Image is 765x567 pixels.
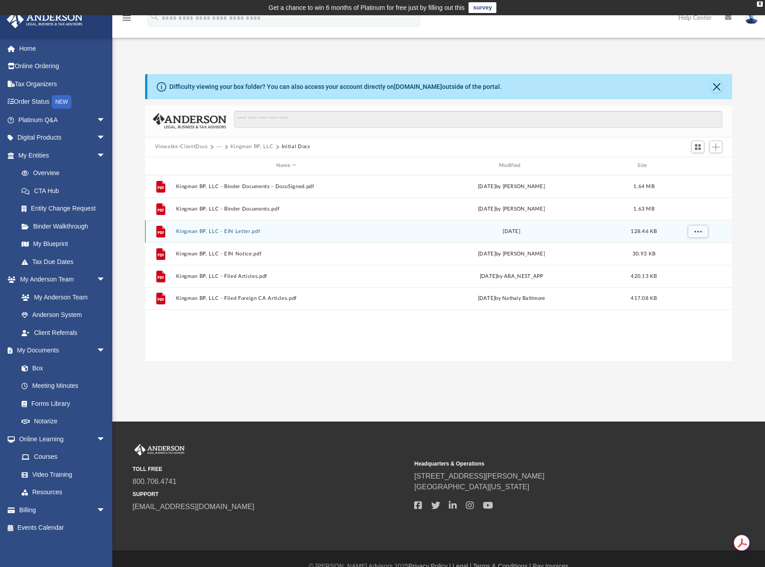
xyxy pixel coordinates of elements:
div: close [757,1,763,7]
a: [STREET_ADDRESS][PERSON_NAME] [414,472,544,480]
button: Kingman BP, LLC - EIN Letter.pdf [176,229,397,234]
small: TOLL FREE [133,465,408,473]
div: NEW [52,95,71,109]
div: Size [626,162,662,170]
span: arrow_drop_down [97,501,115,519]
div: id [666,162,729,170]
a: Online Learningarrow_drop_down [6,430,115,448]
div: [DATE] by ABA_NEST_APP [401,272,622,280]
img: Anderson Advisors Platinum Portal [4,11,85,28]
img: User Pic [745,11,758,24]
a: Meeting Minutes [13,377,115,395]
a: menu [121,17,132,23]
div: Difficulty viewing your box folder? You can also access your account directly on outside of the p... [169,82,502,92]
a: Entity Change Request [13,200,119,218]
a: 800.706.4741 [133,478,177,485]
div: Modified [401,162,622,170]
small: SUPPORT [133,490,408,498]
div: [DATE] by [PERSON_NAME] [401,250,622,258]
a: My Blueprint [13,235,115,253]
img: Anderson Advisors Platinum Portal [133,444,186,456]
span: arrow_drop_down [97,271,115,289]
div: id [149,162,171,170]
button: ··· [216,143,222,151]
div: Get a chance to win 6 months of Platinum for free just by filling out this [269,2,465,13]
a: My Documentsarrow_drop_down [6,342,115,360]
a: Anderson System [13,306,115,324]
button: Switch to Grid View [691,141,705,153]
span: arrow_drop_down [97,111,115,129]
a: Resources [13,483,115,501]
input: Search files and folders [234,111,722,128]
button: Kingman BP, LLC - EIN Notice.pdf [176,251,397,257]
a: Platinum Q&Aarrow_drop_down [6,111,119,129]
span: 128.46 KB [631,229,657,233]
small: Headquarters & Operations [414,460,690,468]
button: More options [687,224,708,238]
a: Digital Productsarrow_drop_down [6,129,119,147]
span: arrow_drop_down [97,342,115,360]
span: 30.93 KB [632,251,655,256]
a: Tax Due Dates [13,253,119,271]
button: Kingman BP, LLC - Filed Foreign CA Articles.pdf [176,295,397,301]
button: Kingman BP, LLC [230,143,274,151]
i: search [150,12,160,22]
button: Add [709,141,723,153]
button: Viewable-ClientDocs [155,143,208,151]
a: Box [13,359,110,377]
a: My Entitiesarrow_drop_down [6,146,119,164]
a: Home [6,40,119,57]
div: [DATE] by [PERSON_NAME] [401,182,622,190]
a: survey [469,2,496,13]
button: Kingman BP, LLC - Filed Articles.pdf [176,273,397,279]
button: Close [710,80,723,93]
a: Courses [13,448,115,466]
a: [DOMAIN_NAME] [394,83,442,90]
div: Name [175,162,397,170]
div: [DATE] by [PERSON_NAME] [401,205,622,213]
a: My Anderson Teamarrow_drop_down [6,271,115,289]
div: [DATE] by Nathaly Baltimore [401,294,622,303]
a: My Anderson Team [13,288,110,306]
a: Order StatusNEW [6,93,119,111]
button: Kingman BP, LLC - Binder Documents - DocuSigned.pdf [176,184,397,189]
div: grid [145,175,733,361]
a: Client Referrals [13,324,115,342]
span: arrow_drop_down [97,129,115,147]
span: 1.64 MB [633,184,654,189]
a: Video Training [13,466,110,483]
a: CTA Hub [13,182,119,200]
a: Binder Walkthrough [13,217,119,235]
a: Billingarrow_drop_down [6,501,119,519]
span: arrow_drop_down [97,430,115,448]
button: Kingman BP, LLC - Binder Documents.pdf [176,206,397,212]
i: menu [121,13,132,23]
a: Overview [13,164,119,182]
a: Events Calendar [6,519,119,537]
span: 420.13 KB [631,273,657,278]
span: 1.63 MB [633,206,654,211]
a: Notarize [13,413,115,431]
a: [GEOGRAPHIC_DATA][US_STATE] [414,483,529,491]
button: Initial Docs [282,143,310,151]
span: arrow_drop_down [97,146,115,165]
a: [EMAIL_ADDRESS][DOMAIN_NAME] [133,503,254,510]
span: 417.08 KB [631,296,657,301]
div: [DATE] [401,227,622,235]
a: Tax Organizers [6,75,119,93]
a: Forms Library [13,395,110,413]
a: Online Ordering [6,57,119,75]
